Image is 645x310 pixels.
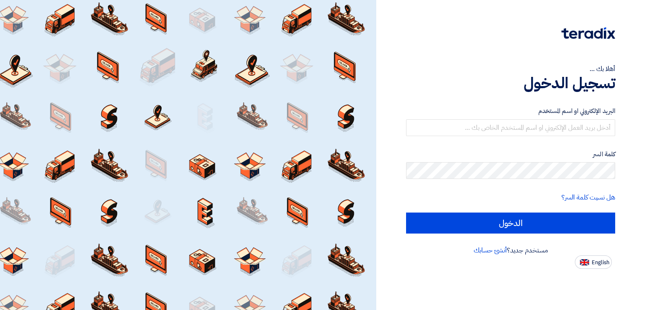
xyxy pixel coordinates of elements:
[561,192,615,202] a: هل نسيت كلمة السر؟
[406,74,615,92] h1: تسجيل الدخول
[406,150,615,159] label: كلمة السر
[580,259,589,265] img: en-US.png
[406,106,615,116] label: البريد الإلكتروني او اسم المستخدم
[406,119,615,136] input: أدخل بريد العمل الإلكتروني او اسم المستخدم الخاص بك ...
[575,255,612,269] button: English
[406,245,615,255] div: مستخدم جديد؟
[474,245,507,255] a: أنشئ حسابك
[561,27,615,39] img: Teradix logo
[592,260,609,265] span: English
[406,213,615,234] input: الدخول
[406,64,615,74] div: أهلا بك ...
